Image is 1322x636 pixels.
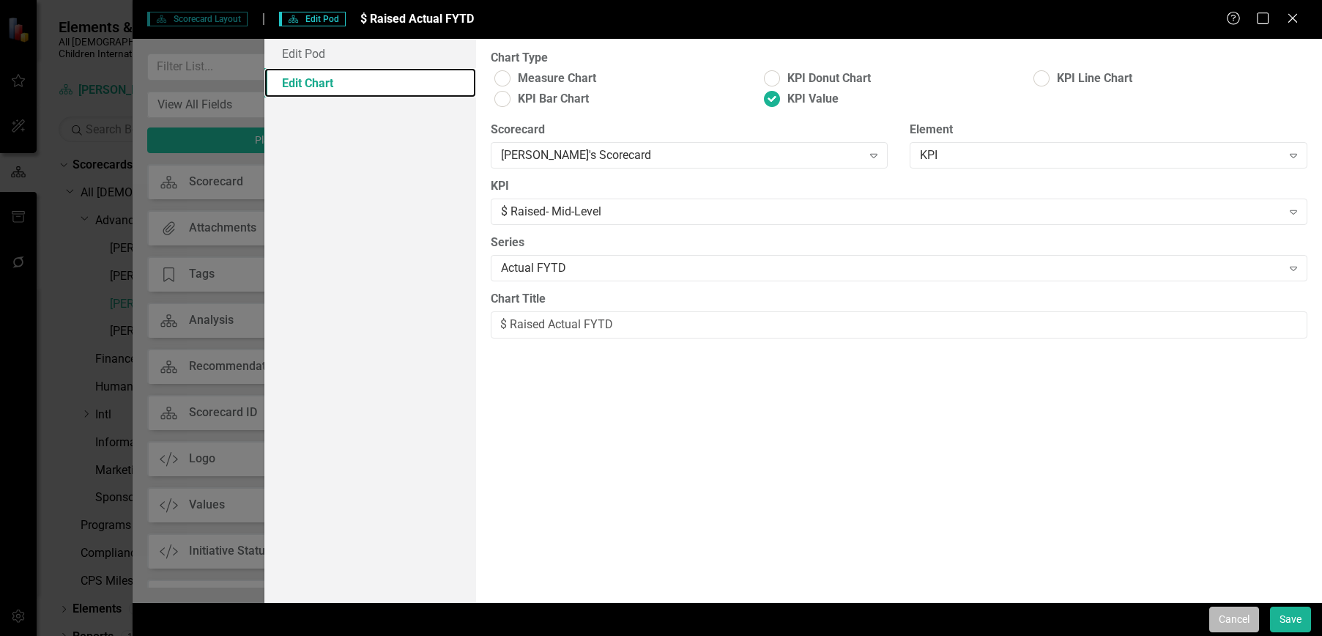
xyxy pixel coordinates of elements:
label: Element [910,122,1307,138]
span: Edit Pod [279,12,346,26]
span: KPI Donut Chart [787,70,871,87]
a: Edit Chart [264,68,476,97]
div: [PERSON_NAME]'s Scorecard [501,147,862,164]
a: Edit Pod [264,39,476,68]
label: Series [491,234,1307,251]
button: Cancel [1209,607,1259,632]
label: Scorecard [491,122,888,138]
span: Measure Chart [518,70,596,87]
label: KPI [491,178,1307,195]
span: KPI Value [787,91,839,108]
label: Chart Type [491,50,548,67]
button: Save [1270,607,1311,632]
label: Chart Title [491,291,1307,308]
div: KPI [920,147,1281,164]
span: KPI Bar Chart [518,91,589,108]
div: Actual FYTD [501,260,1282,277]
div: $ Raised- Mid-Level [501,204,1282,221]
span: $ Raised Actual FYTD [360,12,474,26]
span: KPI Line Chart [1057,70,1132,87]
